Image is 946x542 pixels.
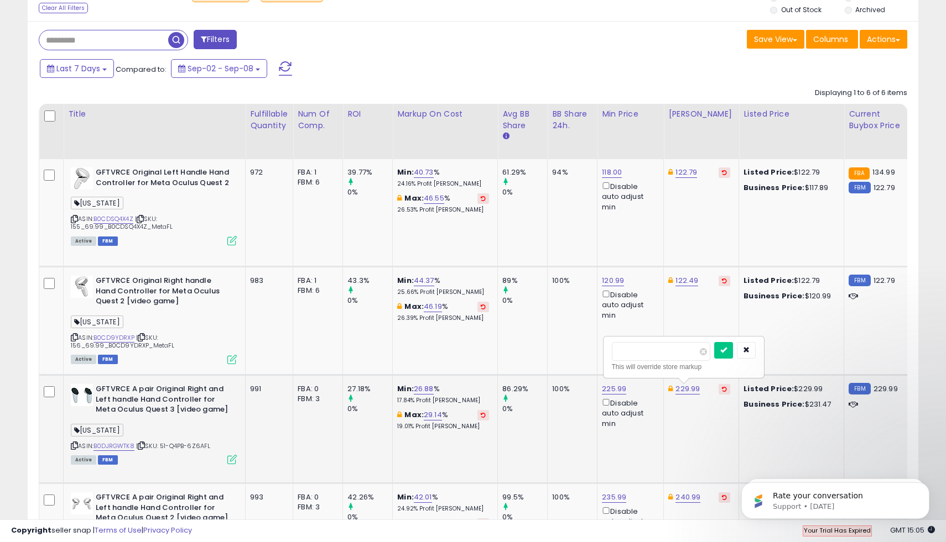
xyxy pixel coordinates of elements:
span: 122.79 [874,182,895,193]
small: FBA [849,167,869,180]
div: $122.79 [744,276,835,286]
a: 40.73 [414,167,434,178]
span: 122.79 [874,275,895,286]
a: 120.99 [602,275,624,286]
b: Listed Price: [744,383,794,394]
div: 99.5% [502,492,547,502]
img: 31t9C2rg2cL._SL40_.jpg [71,492,93,514]
button: Last 7 Days [40,59,114,78]
b: Business Price: [744,291,804,301]
img: 318zId7r+hL._SL40_.jpg [71,276,93,298]
div: ASIN: [71,167,237,244]
div: % [397,410,489,430]
img: 31P9kki5PTL._SL40_.jpg [71,384,93,406]
div: BB Share 24h. [552,108,592,131]
a: B0CDSQ4X4Z [93,214,133,224]
p: 24.16% Profit [PERSON_NAME] [397,180,489,188]
div: FBM: 3 [298,394,334,404]
div: Markup on Cost [397,108,493,120]
div: FBM: 6 [298,177,334,187]
b: Min: [397,383,414,394]
i: This overrides the store level max markup for this listing [397,303,402,310]
span: FBM [98,355,118,364]
div: Current Buybox Price [849,108,906,131]
label: Archived [855,5,885,14]
a: 42.01 [414,492,432,503]
span: All listings currently available for purchase on Amazon [71,236,96,246]
th: The percentage added to the cost of goods (COGS) that forms the calculator for Min & Max prices. [393,104,498,159]
div: 993 [250,492,284,502]
p: 25.66% Profit [PERSON_NAME] [397,288,489,296]
p: 19.01% Profit [PERSON_NAME] [397,423,489,430]
span: All listings currently available for purchase on Amazon [71,355,96,364]
a: Privacy Policy [143,525,192,535]
div: 39.77% [347,167,392,177]
div: 0% [502,296,547,306]
b: Min: [397,167,414,177]
div: FBA: 1 [298,167,334,177]
div: % [397,276,489,296]
a: 122.49 [675,275,698,286]
a: B0DJRGWTK8 [93,441,134,451]
img: 31-Vy0KSI9L._SL40_.jpg [71,167,93,190]
a: Terms of Use [95,525,142,535]
span: | SKU: 155_69.99_B0CDSQ4X4Z_MetaFL [71,214,173,231]
button: Actions [860,30,907,49]
span: Last 7 Days [56,63,100,74]
strong: Copyright [11,525,51,535]
small: FBM [849,182,870,193]
b: Max: [404,409,424,420]
div: FBM: 6 [298,286,334,296]
span: 134.99 [872,167,895,177]
div: 27.18% [347,384,392,394]
a: 235.99 [602,492,626,503]
p: 24.92% Profit [PERSON_NAME] [397,505,489,513]
i: This overrides the store level Dynamic Max Price for this listing [668,277,673,284]
small: Avg BB Share. [502,131,509,141]
b: Max: [404,193,424,203]
div: $117.89 [744,183,835,193]
div: 100% [552,384,589,394]
div: Disable auto adjust min [602,505,655,537]
div: [PERSON_NAME] [668,108,734,120]
span: Compared to: [116,64,167,75]
p: 17.84% Profit [PERSON_NAME] [397,397,489,404]
div: FBA: 0 [298,384,334,394]
div: FBA: 0 [298,492,334,502]
b: Min: [397,275,414,286]
div: $231.47 [744,399,835,409]
p: 26.39% Profit [PERSON_NAME] [397,314,489,322]
div: 0% [502,187,547,197]
div: 61.29% [502,167,547,177]
div: % [397,302,489,322]
button: Filters [194,30,237,49]
b: GFTVRCE Original Left Handle Hand Controller for Meta Oculus Quest 2 [96,167,230,191]
a: B0CD9YDRXP [93,333,134,343]
div: ASIN: [71,276,237,363]
div: % [397,384,489,404]
small: FBM [849,275,870,286]
div: 100% [552,276,589,286]
span: All listings currently available for purchase on Amazon [71,455,96,465]
span: FBM [98,236,118,246]
div: FBA: 1 [298,276,334,286]
b: Min: [397,492,414,502]
div: Listed Price [744,108,839,120]
a: 29.14 [424,409,442,420]
span: | SKU: 51-Q4PB-6Z6AFL [136,441,211,450]
button: Save View [747,30,804,49]
div: ROI [347,108,388,120]
a: 46.19 [424,301,442,312]
div: Avg BB Share [502,108,543,131]
a: 118.00 [602,167,622,178]
iframe: Intercom notifications message [725,459,946,536]
b: GFTVRCE Original Right handle Hand Controller for Meta Oculus Quest 2 [video game] [96,276,230,309]
span: 229.99 [874,383,898,394]
div: FBM: 3 [298,502,334,512]
div: 0% [347,187,392,197]
div: Min Price [602,108,659,120]
div: % [397,167,489,188]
